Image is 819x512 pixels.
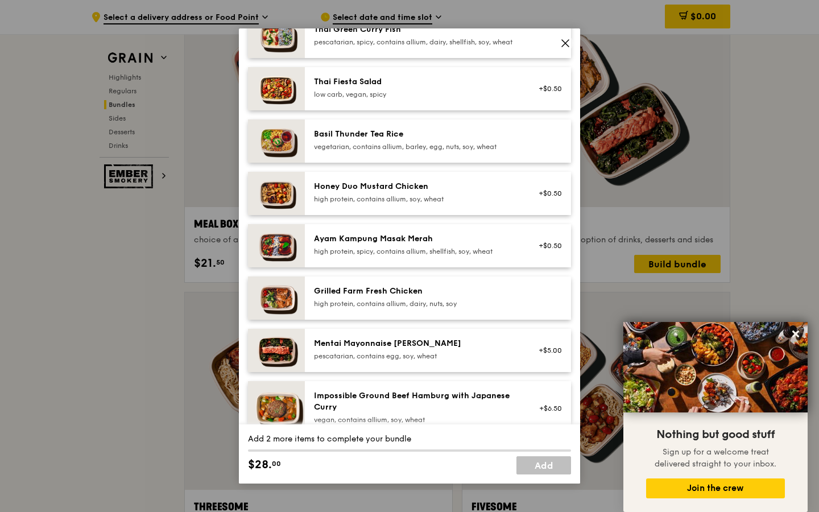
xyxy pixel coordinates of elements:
div: +$0.50 [532,189,562,198]
div: +$0.50 [532,241,562,250]
div: vegan, contains allium, soy, wheat [314,415,518,424]
span: $28. [248,456,272,473]
div: +$5.00 [532,346,562,355]
div: high protein, contains allium, dairy, nuts, soy [314,299,518,308]
div: Honey Duo Mustard Chicken [314,181,518,192]
span: 00 [272,459,281,468]
div: Add 2 more items to complete your bundle [248,433,571,445]
img: daily_normal_HORZ-Thai-Green-Curry-Fish.jpg [248,15,305,58]
div: vegetarian, contains allium, barley, egg, nuts, soy, wheat [314,142,518,151]
div: Thai Green Curry Fish [314,24,518,35]
img: daily_normal_HORZ-Impossible-Hamburg-With-Japanese-Curry.jpg [248,381,305,436]
div: Thai Fiesta Salad [314,76,518,88]
div: pescatarian, contains egg, soy, wheat [314,352,518,361]
div: high protein, spicy, contains allium, shellfish, soy, wheat [314,247,518,256]
img: daily_normal_HORZ-Grilled-Farm-Fresh-Chicken.jpg [248,276,305,320]
img: daily_normal_Mentai-Mayonnaise-Aburi-Salmon-HORZ.jpg [248,329,305,372]
button: Join the crew [646,478,785,498]
div: low carb, vegan, spicy [314,90,518,99]
div: +$6.50 [532,404,562,413]
img: daily_normal_Ayam_Kampung_Masak_Merah_Horizontal_.jpg [248,224,305,267]
span: Nothing but good stuff [656,428,775,441]
div: high protein, contains allium, soy, wheat [314,195,518,204]
div: Mentai Mayonnaise [PERSON_NAME] [314,338,518,349]
div: Basil Thunder Tea Rice [314,129,518,140]
a: Add [516,456,571,474]
div: Impossible Ground Beef Hamburg with Japanese Curry [314,390,518,413]
div: pescatarian, spicy, contains allium, dairy, shellfish, soy, wheat [314,38,518,47]
div: Ayam Kampung Masak Merah [314,233,518,245]
div: +$0.50 [532,84,562,93]
div: Grilled Farm Fresh Chicken [314,286,518,297]
img: DSC07876-Edit02-Large.jpeg [623,322,808,412]
img: daily_normal_Honey_Duo_Mustard_Chicken__Horizontal_.jpg [248,172,305,215]
img: daily_normal_HORZ-Basil-Thunder-Tea-Rice.jpg [248,119,305,163]
span: Sign up for a welcome treat delivered straight to your inbox. [655,447,776,469]
button: Close [787,325,805,343]
img: daily_normal_Thai_Fiesta_Salad__Horizontal_.jpg [248,67,305,110]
